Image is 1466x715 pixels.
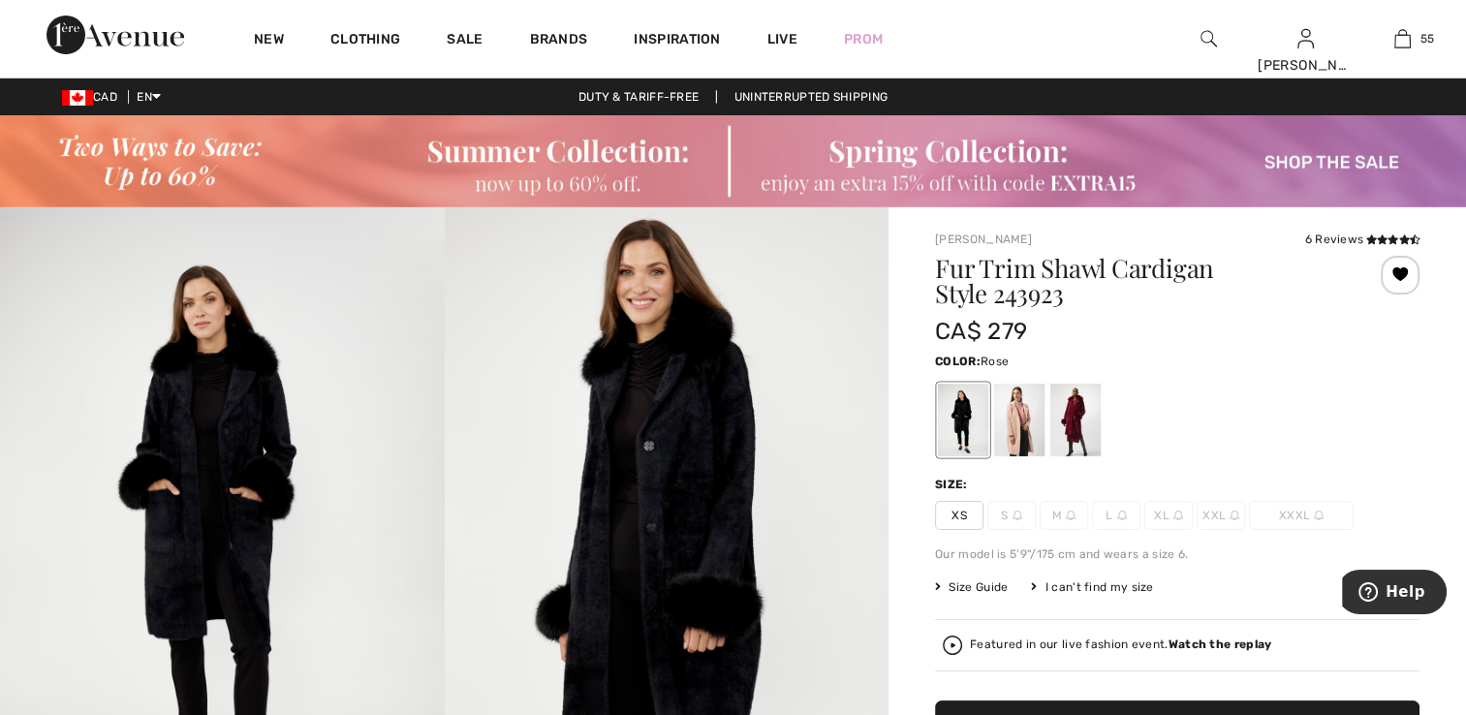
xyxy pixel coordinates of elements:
[1092,501,1140,530] span: L
[1249,501,1354,530] span: XXXL
[935,256,1339,306] h1: Fur Trim Shawl Cardigan Style 243923
[1040,501,1088,530] span: M
[938,384,988,456] div: Black
[935,318,1027,345] span: CA$ 279
[935,501,983,530] span: XS
[935,578,1008,596] span: Size Guide
[935,545,1419,563] div: Our model is 5'9"/175 cm and wears a size 6.
[935,233,1032,246] a: [PERSON_NAME]
[970,638,1271,651] div: Featured in our live fashion event.
[634,31,720,51] span: Inspiration
[1394,27,1411,50] img: My Bag
[1342,570,1447,618] iframe: Opens a widget where you can find more information
[987,501,1036,530] span: S
[1117,511,1127,520] img: ring-m.svg
[1297,27,1314,50] img: My Info
[943,636,962,655] img: Watch the replay
[1420,30,1435,47] span: 55
[1297,29,1314,47] a: Sign In
[1066,511,1076,520] img: ring-m.svg
[844,29,883,49] a: Prom
[330,31,400,51] a: Clothing
[935,476,972,493] div: Size:
[1258,55,1353,76] div: [PERSON_NAME]
[1173,511,1183,520] img: ring-m.svg
[1304,231,1419,248] div: 6 Reviews
[1169,637,1272,651] strong: Watch the replay
[47,16,184,54] img: 1ère Avenue
[1201,27,1217,50] img: search the website
[62,90,93,106] img: Canadian Dollar
[530,31,588,51] a: Brands
[981,355,1009,368] span: Rose
[994,384,1045,456] div: Rose
[1314,511,1324,520] img: ring-m.svg
[1197,501,1245,530] span: XXL
[1031,578,1153,596] div: I can't find my size
[1050,384,1101,456] div: Merlot
[767,29,797,49] a: Live
[1013,511,1022,520] img: ring-m.svg
[254,31,284,51] a: New
[1230,511,1239,520] img: ring-m.svg
[137,90,161,104] span: EN
[62,90,125,104] span: CAD
[1144,501,1193,530] span: XL
[447,31,483,51] a: Sale
[1355,27,1450,50] a: 55
[935,355,981,368] span: Color:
